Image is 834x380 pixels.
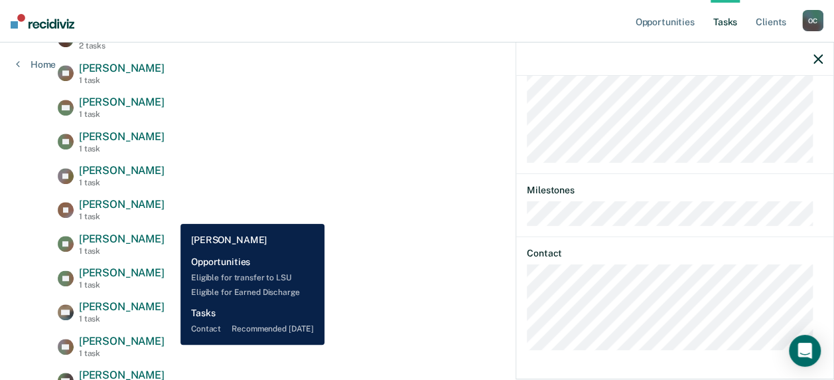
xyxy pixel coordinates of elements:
[79,233,165,245] span: [PERSON_NAME]
[79,198,165,211] span: [PERSON_NAME]
[789,335,821,367] div: Open Intercom Messenger
[79,164,165,177] span: [PERSON_NAME]
[527,185,823,196] dt: Milestones
[79,300,165,313] span: [PERSON_NAME]
[79,246,165,256] div: 1 task
[79,110,165,119] div: 1 task
[11,14,74,29] img: Recidiviz
[79,41,165,50] div: 2 tasks
[79,178,165,187] div: 1 task
[79,130,165,143] span: [PERSON_NAME]
[79,314,165,324] div: 1 task
[79,62,165,74] span: [PERSON_NAME]
[79,212,165,221] div: 1 task
[802,10,823,31] div: O C
[79,76,165,85] div: 1 task
[79,349,165,358] div: 1 task
[79,266,165,279] span: [PERSON_NAME]
[79,280,165,290] div: 1 task
[527,248,823,259] dt: Contact
[16,58,56,70] a: Home
[79,96,165,108] span: [PERSON_NAME]
[79,144,165,153] div: 1 task
[79,335,165,347] span: [PERSON_NAME]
